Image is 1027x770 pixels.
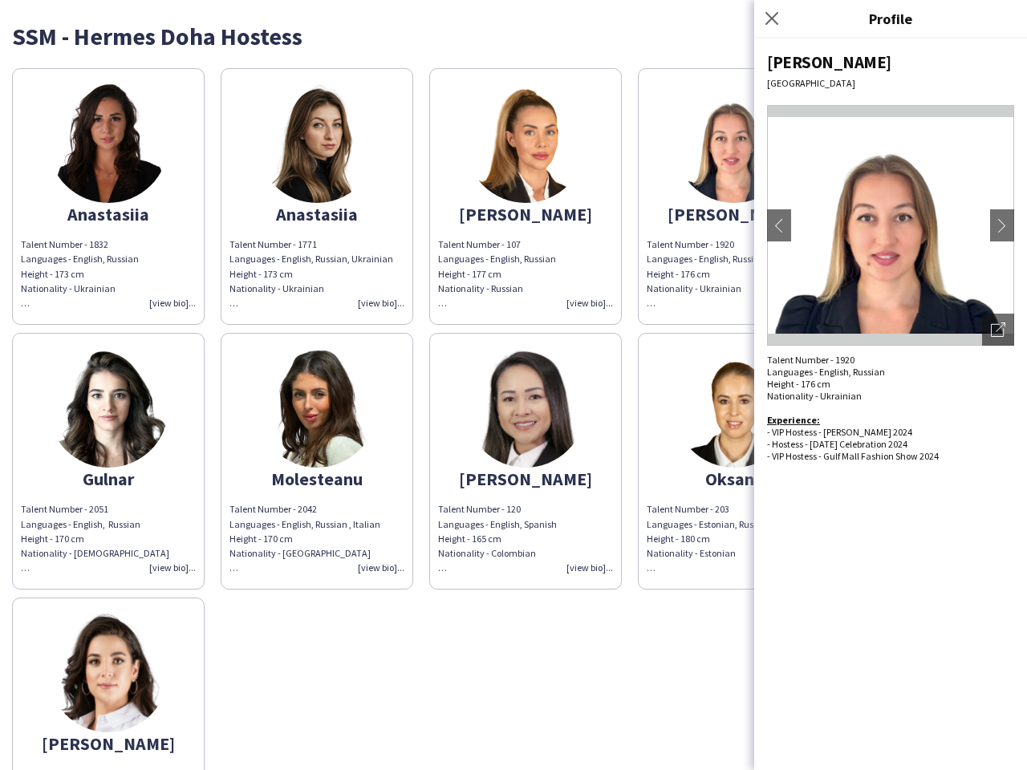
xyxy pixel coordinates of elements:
[647,472,822,486] div: Oksana
[647,518,805,574] span: Languages - Estonian, Russian, English Height - 180 cm Nationality - Estonian
[21,472,196,486] div: Gulnar
[21,503,108,515] span: Talent Number - 2051
[21,207,196,221] div: Anastasiia
[21,518,140,530] span: Languages - English, Russian
[767,438,1014,450] div: - Hostess - [DATE] Celebration 2024
[229,238,317,250] span: Talent Number - 1771
[21,253,139,265] span: Languages - English, Russian
[438,238,521,250] span: Talent Number - 107
[674,347,794,468] img: thumb-eac01588-bf18-4a5e-a31f-1d97e4e1292a.png
[21,547,169,559] span: Nationality - [DEMOGRAPHIC_DATA]
[767,105,1014,346] img: Crew avatar or photo
[257,83,377,203] img: thumb-1468ac5c-e210-4856-95b9-35a255e7fab4.png
[229,207,404,221] div: Anastasiia
[754,8,1027,29] h3: Profile
[438,472,613,486] div: [PERSON_NAME]
[982,314,1014,346] div: Open photos pop-in
[767,51,1014,73] div: [PERSON_NAME]
[465,347,586,468] img: thumb-976cfeed-5b84-4fab-a505-658b8269ccd8.png
[767,426,1014,438] div: - VIP Hostess - [PERSON_NAME] 2024
[229,253,393,265] span: Languages - English, Russian, Ukrainian
[767,354,885,402] span: Talent Number - 1920 Languages - English, Russian Height - 176 cm Nationality - Ukrainian
[438,282,523,294] span: Nationality - Russian
[21,533,84,545] span: Height - 170 cm
[229,503,380,573] span: Talent Number - 2042 Languages - English, Russian , Italian Height - 170 cm Nationality - [GEOGRA...
[647,207,822,221] div: [PERSON_NAME]
[438,207,613,221] div: [PERSON_NAME]
[229,268,293,280] span: Height - 173 cm
[12,24,1015,48] div: SSM - Hermes Doha Hostess
[229,472,404,486] div: Molesteanu
[465,83,586,203] img: thumb-0852b81c-1a64-4f87-b043-5230e40ac43b.png
[21,282,116,294] span: Nationality - Ukrainian
[647,238,765,309] span: Talent Number - 1920 Languages - English, Russian Height - 176 cm Nationality - Ukrainian
[674,83,794,203] img: thumb-b3af6b5a-5d1c-44b1-b9e1-767935cff43d.png
[48,612,168,732] img: thumb-4597d15d-2efd-424b-afc5-2d5196827ed2.png
[438,268,501,280] span: Height - 177 cm
[21,238,108,250] span: Talent Number - 1832
[229,282,324,294] span: Nationality - Ukrainian
[438,503,557,573] span: Talent Number - 120 Languages - English, Spanish Height - 165 cm Nationality - Colombian
[257,347,377,468] img: thumb-672076e2-5880-4bb5-b37f-b9a6f5fefbf6.png
[767,77,1014,89] div: [GEOGRAPHIC_DATA]
[21,736,196,751] div: [PERSON_NAME]
[48,83,168,203] img: thumb-a6f0cfc2-552d-4c70-bafe-c29bcfa00994.png
[767,450,1014,462] div: - VIP Hostess - Gulf Mall Fashion Show 2024
[438,253,556,265] span: Languages - English, Russian
[647,503,729,515] span: Talent Number - 203
[767,414,820,426] b: Experience:
[48,347,168,468] img: thumb-c1daa408-3f4e-4daf-973d-e9d8305fab80.png
[21,268,84,280] span: Height - 173 cm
